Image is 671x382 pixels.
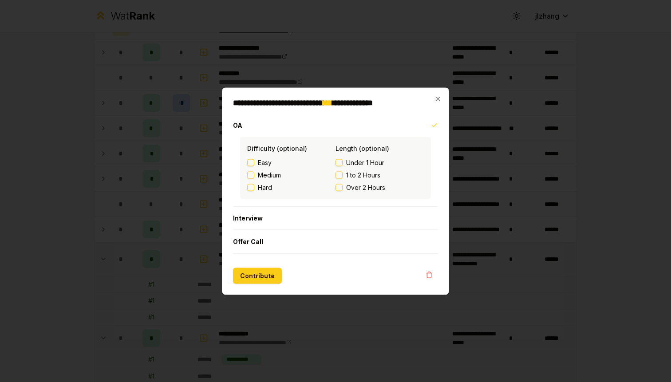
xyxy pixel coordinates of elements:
button: Contribute [233,268,282,284]
span: Hard [258,183,272,192]
button: Interview [233,206,438,229]
button: Easy [247,159,254,166]
span: Over 2 Hours [346,183,385,192]
div: OA [233,137,438,206]
span: Easy [258,158,272,167]
span: Medium [258,170,281,179]
button: Medium [247,171,254,178]
label: Difficulty (optional) [247,144,307,152]
button: Under 1 Hour [335,159,343,166]
button: 1 to 2 Hours [335,171,343,178]
button: OA [233,114,438,137]
button: Hard [247,184,254,191]
button: Offer Call [233,230,438,253]
span: Under 1 Hour [346,158,384,167]
button: Over 2 Hours [335,184,343,191]
span: 1 to 2 Hours [346,170,380,179]
label: Length (optional) [335,144,389,152]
